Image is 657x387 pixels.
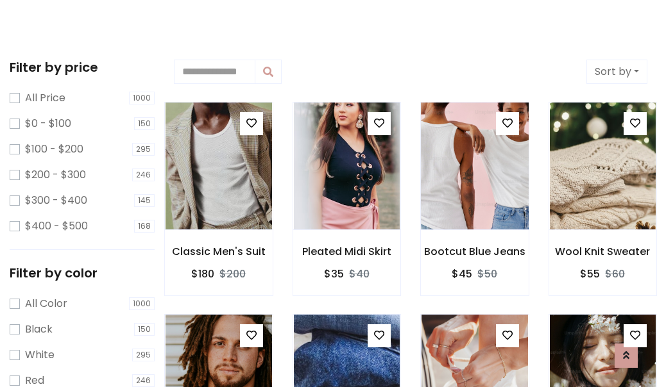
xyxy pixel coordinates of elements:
[10,265,155,281] h5: Filter by color
[421,245,529,258] h6: Bootcut Blue Jeans
[132,349,155,361] span: 295
[25,193,87,208] label: $300 - $400
[477,267,497,281] del: $50
[134,220,155,233] span: 168
[132,169,155,181] span: 246
[549,245,657,258] h6: Wool Knit Sweater
[132,143,155,156] span: 295
[132,374,155,387] span: 246
[580,268,600,280] h6: $55
[25,296,67,311] label: All Color
[134,323,155,336] span: 150
[25,218,88,234] label: $400 - $500
[25,167,86,183] label: $200 - $300
[129,297,155,310] span: 1000
[586,60,647,84] button: Sort by
[452,268,472,280] h6: $45
[293,245,401,258] h6: Pleated Midi Skirt
[605,267,625,281] del: $60
[10,60,155,75] h5: Filter by price
[134,194,155,207] span: 145
[25,322,53,337] label: Black
[25,116,71,131] label: $0 - $100
[349,267,370,281] del: $40
[134,117,155,130] span: 150
[324,268,344,280] h6: $35
[165,245,273,258] h6: Classic Men's Suit
[25,347,55,363] label: White
[219,267,246,281] del: $200
[191,268,214,280] h6: $180
[25,142,83,157] label: $100 - $200
[25,90,65,106] label: All Price
[129,92,155,104] span: 1000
